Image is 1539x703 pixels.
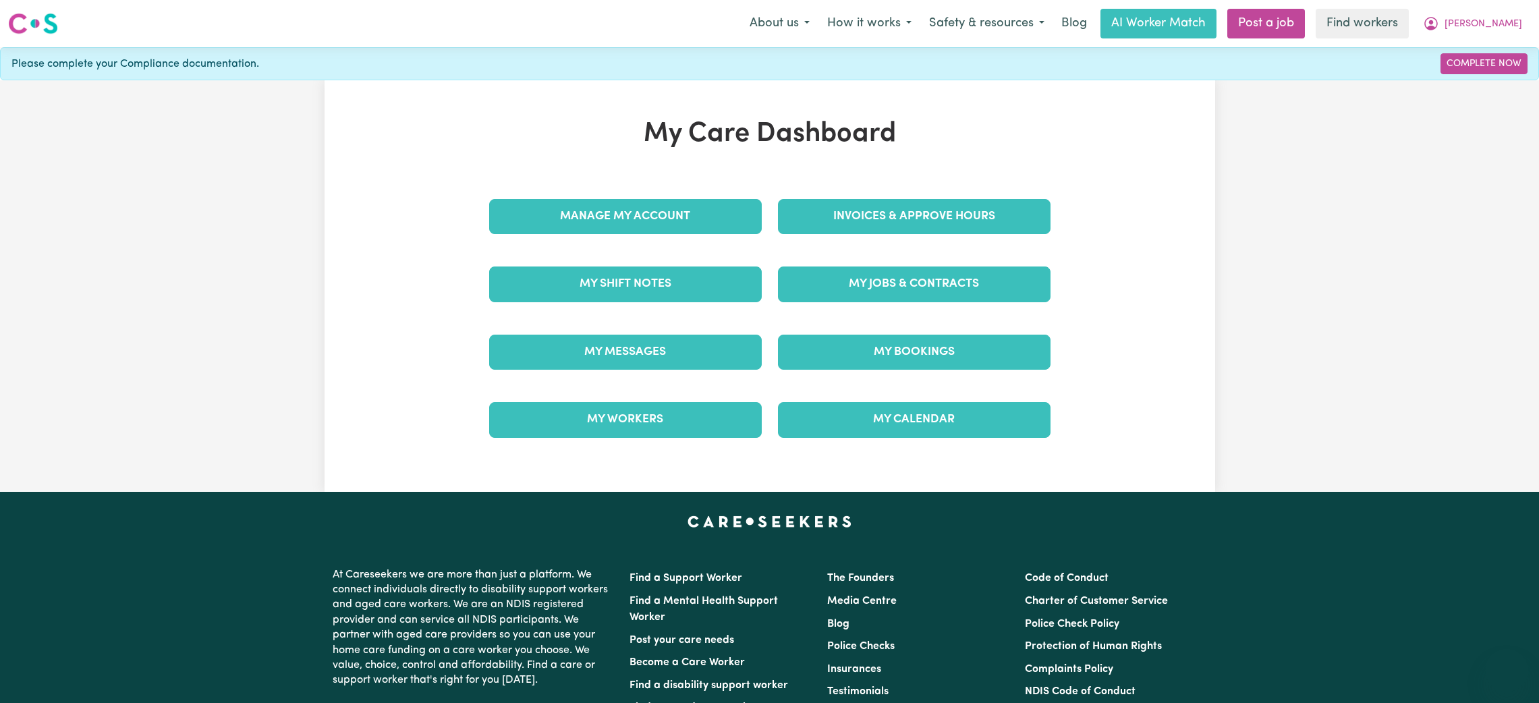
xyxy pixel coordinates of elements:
a: Protection of Human Rights [1025,641,1162,652]
a: Find a disability support worker [629,680,788,691]
img: Careseekers logo [8,11,58,36]
a: Find a Mental Health Support Worker [629,596,778,623]
a: Post your care needs [629,635,734,646]
a: AI Worker Match [1100,9,1216,38]
a: Charter of Customer Service [1025,596,1168,607]
a: Blog [1053,9,1095,38]
a: Careseekers logo [8,8,58,39]
a: Complete Now [1440,53,1528,74]
button: Safety & resources [920,9,1053,38]
span: [PERSON_NAME] [1445,17,1522,32]
a: My Workers [489,402,762,437]
a: Code of Conduct [1025,573,1109,584]
a: Media Centre [827,596,897,607]
a: Find workers [1316,9,1409,38]
a: Careseekers home page [688,516,851,527]
a: Testimonials [827,686,889,697]
button: My Account [1414,9,1531,38]
a: Insurances [827,664,881,675]
a: Invoices & Approve Hours [778,199,1051,234]
a: My Shift Notes [489,266,762,302]
a: My Messages [489,335,762,370]
a: Blog [827,619,849,629]
a: NDIS Code of Conduct [1025,686,1136,697]
a: Find a Support Worker [629,573,742,584]
p: At Careseekers we are more than just a platform. We connect individuals directly to disability su... [333,562,613,694]
a: My Bookings [778,335,1051,370]
a: Police Checks [827,641,895,652]
a: My Jobs & Contracts [778,266,1051,302]
span: Please complete your Compliance documentation. [11,56,259,72]
button: About us [741,9,818,38]
button: How it works [818,9,920,38]
a: Post a job [1227,9,1305,38]
a: Become a Care Worker [629,657,745,668]
a: My Calendar [778,402,1051,437]
iframe: Button to launch messaging window, conversation in progress [1485,649,1528,692]
a: Complaints Policy [1025,664,1113,675]
a: Manage My Account [489,199,762,234]
a: Police Check Policy [1025,619,1119,629]
h1: My Care Dashboard [481,118,1059,150]
a: The Founders [827,573,894,584]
